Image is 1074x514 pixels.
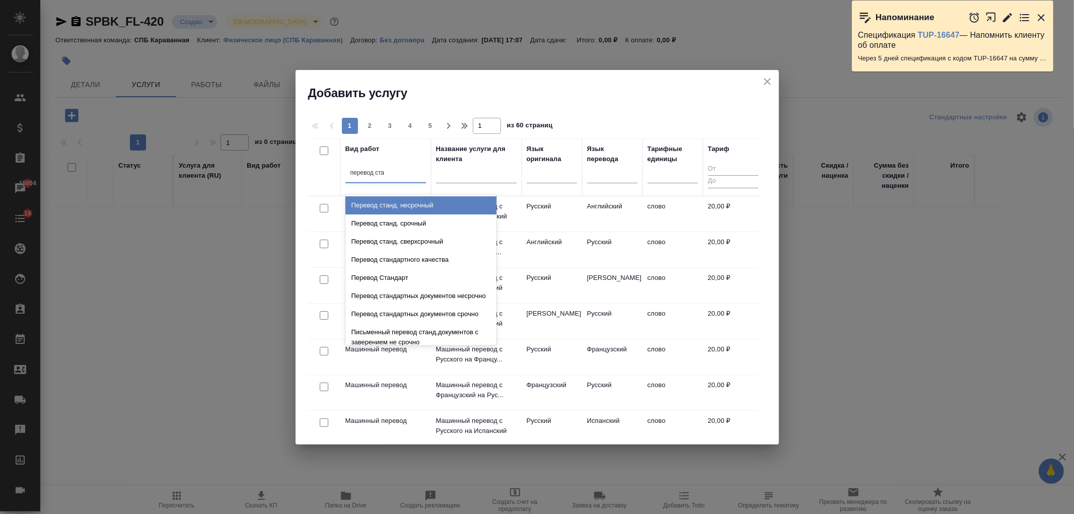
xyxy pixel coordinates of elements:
td: Русский [582,375,642,410]
div: Письменный перевод станд.документов с заверением не срочно [345,323,496,351]
a: TUP-16647 [918,31,960,39]
input: До [708,175,758,188]
td: слово [642,232,703,267]
div: Перевод стандартного качества [345,251,496,269]
span: 5 [422,121,439,131]
p: Машинный перевод [345,344,426,354]
div: Перевод Стандарт [345,269,496,287]
p: Машинный перевод [345,416,426,426]
div: Перевод стандартных документов несрочно [345,287,496,305]
td: слово [642,304,703,339]
button: Открыть в новой вкладке [985,7,997,28]
button: 5 [422,118,439,134]
button: 3 [382,118,398,134]
td: 20,00 ₽ [703,268,763,303]
div: Вид работ [345,144,380,154]
p: Машинный перевод с Русского на Испанский [436,416,517,436]
td: Английский [522,232,582,267]
div: Тариф [708,144,730,154]
td: слово [642,339,703,375]
p: Спецификация — Напомнить клиенту об оплате [858,30,1047,50]
td: Английский [582,196,642,232]
div: Название услуги для клиента [436,144,517,164]
td: Русский [522,196,582,232]
td: 20,00 ₽ [703,232,763,267]
button: 4 [402,118,418,134]
td: 20,00 ₽ [703,339,763,375]
td: Русский [522,268,582,303]
div: Перевод стандартных документов срочно [345,305,496,323]
td: Французский [582,339,642,375]
td: Русский [522,411,582,446]
h2: Добавить услугу [308,85,779,101]
span: 3 [382,121,398,131]
p: Машинный перевод с Русского на Францу... [436,344,517,364]
button: Перейти в todo [1019,12,1031,24]
p: Машинный перевод [345,380,426,390]
input: От [708,163,758,176]
td: слово [642,196,703,232]
td: Русский [522,339,582,375]
div: Перевод станд. срочный [345,214,496,233]
td: 20,00 ₽ [703,304,763,339]
button: Отложить [968,12,980,24]
button: Редактировать [1001,12,1014,24]
div: Язык перевода [587,144,637,164]
td: слово [642,411,703,446]
p: Машинный перевод с Французский на Рус... [436,380,517,400]
p: Напоминание [876,13,935,23]
td: 20,00 ₽ [703,196,763,232]
td: Французский [522,375,582,410]
td: слово [642,268,703,303]
span: из 60 страниц [507,119,553,134]
td: Испанский [582,411,642,446]
td: слово [642,375,703,410]
td: [PERSON_NAME] [582,268,642,303]
td: 20,00 ₽ [703,411,763,446]
button: close [760,74,775,89]
div: Тарифные единицы [648,144,698,164]
span: 4 [402,121,418,131]
td: Русский [582,232,642,267]
td: [PERSON_NAME] [522,304,582,339]
td: 20,00 ₽ [703,375,763,410]
td: Русский [582,304,642,339]
span: 2 [362,121,378,131]
div: Перевод станд. несрочный [345,196,496,214]
div: Язык оригинала [527,144,577,164]
p: Через 5 дней спецификация с кодом TUP-16647 на сумму 2740.8 RUB будет просрочена [858,53,1047,63]
button: 2 [362,118,378,134]
button: Закрыть [1035,12,1047,24]
div: Перевод станд. сверхсрочный [345,233,496,251]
